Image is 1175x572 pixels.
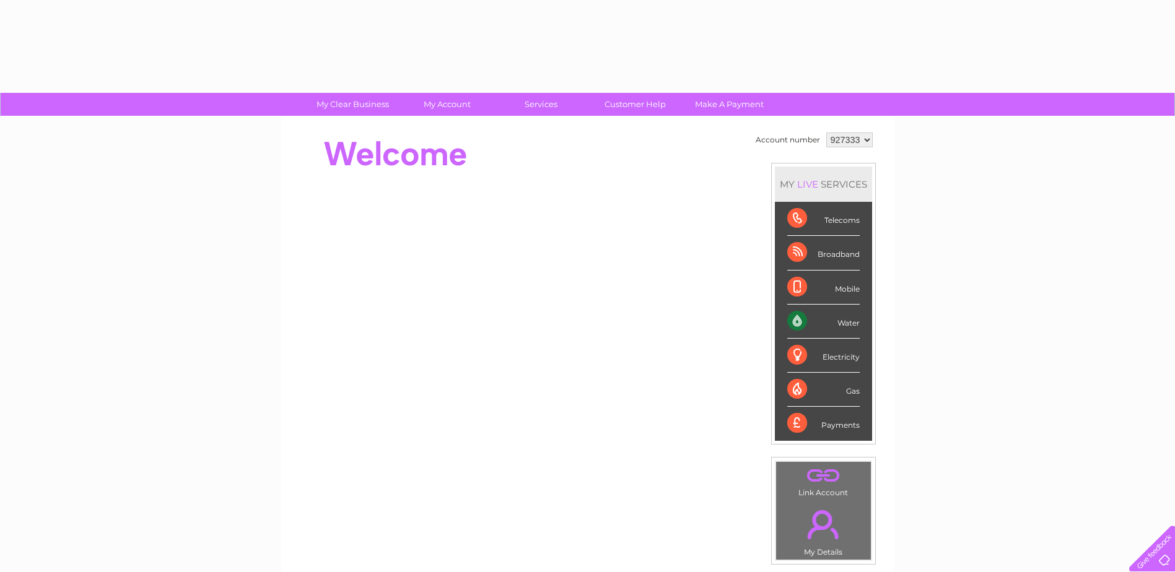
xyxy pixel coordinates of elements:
[779,465,868,487] a: .
[775,500,871,560] td: My Details
[775,167,872,202] div: MY SERVICES
[787,373,860,407] div: Gas
[775,461,871,500] td: Link Account
[795,178,821,190] div: LIVE
[787,407,860,440] div: Payments
[490,93,592,116] a: Services
[584,93,686,116] a: Customer Help
[779,503,868,546] a: .
[678,93,780,116] a: Make A Payment
[396,93,498,116] a: My Account
[787,339,860,373] div: Electricity
[787,305,860,339] div: Water
[753,129,823,150] td: Account number
[787,236,860,270] div: Broadband
[302,93,404,116] a: My Clear Business
[787,271,860,305] div: Mobile
[787,202,860,236] div: Telecoms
